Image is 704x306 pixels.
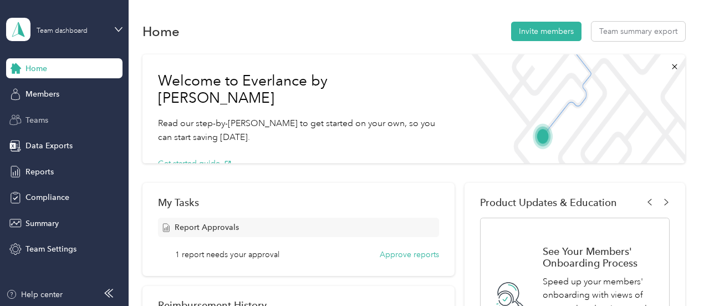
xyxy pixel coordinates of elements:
[37,28,88,34] div: Team dashboard
[25,166,54,178] span: Reports
[25,218,59,229] span: Summary
[6,289,63,300] button: Help center
[25,243,76,255] span: Team Settings
[543,245,657,269] h1: See Your Members' Onboarding Process
[511,22,581,41] button: Invite members
[175,249,279,260] span: 1 report needs your approval
[25,114,48,126] span: Teams
[158,197,440,208] div: My Tasks
[142,26,180,37] h1: Home
[642,244,704,306] iframe: Everlance-gr Chat Button Frame
[25,88,59,100] span: Members
[25,63,47,74] span: Home
[25,192,69,203] span: Compliance
[25,140,73,152] span: Data Exports
[591,22,685,41] button: Team summary export
[158,158,232,169] button: Get started guide
[158,117,447,144] p: Read our step-by-[PERSON_NAME] to get started on your own, so you can start saving [DATE].
[463,54,685,163] img: Welcome to everlance
[175,222,239,233] span: Report Approvals
[158,72,447,107] h1: Welcome to Everlance by [PERSON_NAME]
[480,197,617,208] span: Product Updates & Education
[380,249,439,260] button: Approve reports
